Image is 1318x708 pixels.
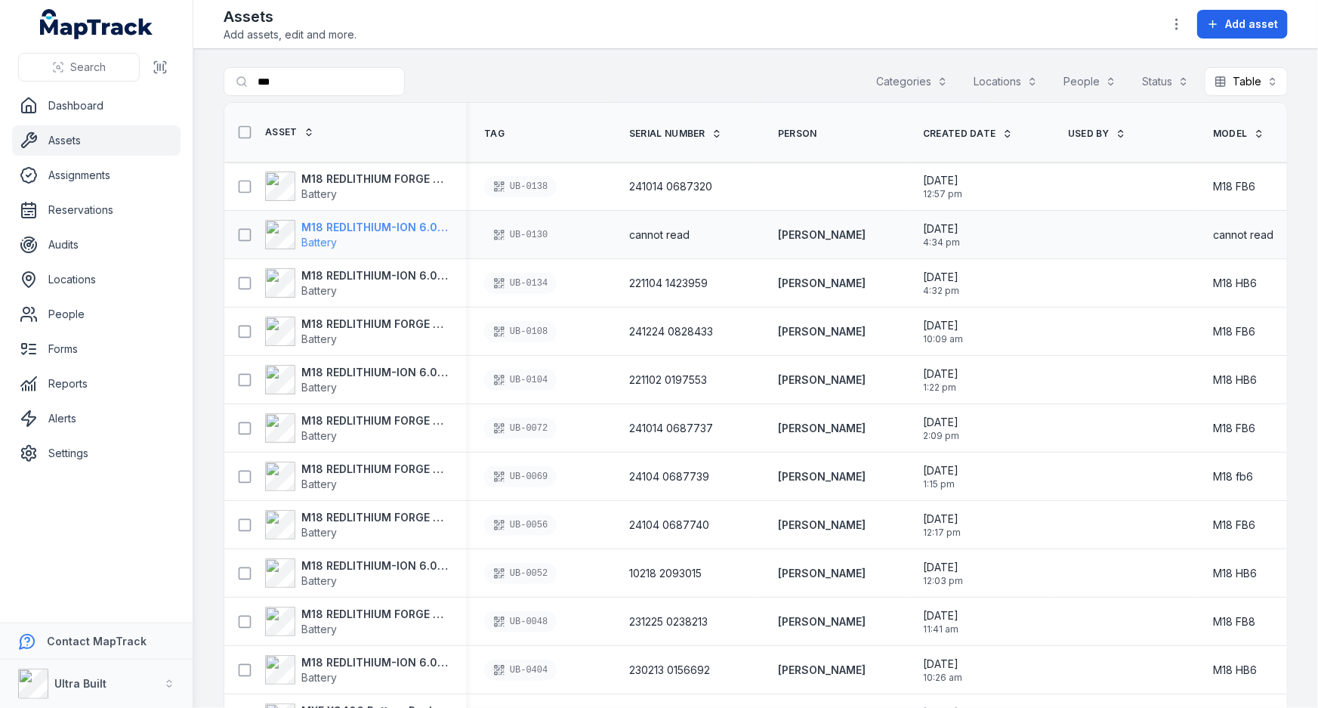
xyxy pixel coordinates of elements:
strong: [PERSON_NAME] [778,324,866,339]
span: Battery [301,526,337,539]
a: [PERSON_NAME] [778,373,866,388]
a: Created Date [923,128,1013,140]
a: Asset [265,126,314,138]
span: M18 FB6 [1213,324,1255,339]
span: 1:22 pm [923,382,958,394]
a: Reservations [12,195,181,225]
time: 31/07/2025, 11:41:04 am [923,608,958,635]
a: Locations [12,264,181,295]
span: 24104 0687739 [629,469,709,484]
a: M18 REDLITHIUM-ION 6.0 Ah batteryBattery [265,268,448,298]
div: UB-0069 [484,466,557,487]
span: Asset [265,126,298,138]
span: [DATE] [923,512,961,527]
span: 11:41 am [923,623,958,635]
button: Categories [866,67,958,96]
div: UB-0052 [484,563,557,584]
span: Battery [301,671,337,684]
a: People [12,299,181,329]
strong: [PERSON_NAME] [778,566,866,581]
a: Dashboard [12,91,181,121]
a: Assets [12,125,181,156]
span: 4:34 pm [923,237,960,249]
a: Settings [12,438,181,468]
span: Battery [301,187,337,200]
span: M18 FB6 [1213,518,1255,533]
button: Table [1205,67,1288,96]
a: Assignments [12,160,181,190]
a: [PERSON_NAME] [778,227,866,243]
span: Search [70,60,106,75]
strong: M18 REDLITHIUM-ION 6.0 Ah battery [301,268,448,283]
div: UB-0048 [484,611,557,632]
button: People [1054,67,1126,96]
a: M18 REDLITHIUM-ION 6.0 Ah batteryBattery [265,655,448,685]
span: [DATE] [923,608,958,623]
span: [DATE] [923,657,962,672]
strong: M18 REDLITHIUM-ION 6.0 Ah battery [301,220,448,235]
button: Locations [964,67,1048,96]
span: [DATE] [923,270,959,285]
strong: [PERSON_NAME] [778,276,866,291]
strong: M18 REDLITHIUM FORGE 6.0 Ah battery [301,317,448,332]
span: [DATE] [923,415,959,430]
a: M18 REDLITHIUM FORGE 6.0 Ah batteryBattery [265,607,448,637]
span: [DATE] [923,173,962,188]
div: UB-0104 [484,369,557,391]
span: cannot read [1213,227,1273,243]
a: M18 REDLITHIUM-ION 6.0 Ah batteryBattery [265,365,448,395]
span: cannot read [629,227,690,243]
span: 241014 0687737 [629,421,713,436]
time: 12/08/2025, 10:09:25 am [923,318,963,345]
span: [DATE] [923,221,960,237]
a: M18 REDLITHIUM-ION 6.0 Ah batteryBattery [265,220,448,250]
strong: [PERSON_NAME] [778,663,866,678]
span: USED BY [1068,128,1110,140]
div: UB-0108 [484,321,557,342]
time: 24/07/2025, 10:26:50 am [923,657,962,684]
span: M18 HB6 [1213,566,1257,581]
span: Battery [301,332,337,345]
button: Search [18,53,140,82]
a: Reports [12,369,181,399]
strong: M18 REDLITHIUM FORGE 6.0 Ah battery [301,172,448,187]
span: 221104 1423959 [629,276,708,291]
span: 10218 2093015 [629,566,702,581]
a: M18 REDLITHIUM FORGE 6.0 Ah batteryBattery [265,172,448,202]
span: Battery [301,429,337,442]
span: [DATE] [923,318,963,333]
div: UB-0130 [484,224,557,246]
time: 13/08/2025, 4:34:38 pm [923,221,960,249]
strong: M18 REDLITHIUM FORGE 6.0 Ah battery [301,607,448,622]
span: Battery [301,284,337,297]
span: 241224 0828433 [629,324,713,339]
strong: Ultra Built [54,677,106,690]
span: 230213 0156692 [629,663,710,678]
a: M18 REDLITHIUM FORGE 6.0 Ah batteryBattery [265,317,448,347]
span: 2:09 pm [923,430,959,442]
a: M18 REDLITHIUM FORGE 6.0 Ah batteryBattery [265,510,448,540]
time: 13/08/2025, 4:32:53 pm [923,270,959,297]
a: [PERSON_NAME] [778,518,866,533]
span: Battery [301,478,337,490]
span: 24104 0687740 [629,518,709,533]
span: [DATE] [923,463,958,478]
strong: Contact MapTrack [47,635,147,648]
span: Battery [301,236,337,249]
strong: M18 REDLITHIUM-ION 6.0 Ah battery [301,365,448,380]
a: USED BY [1068,128,1126,140]
span: M18 FB6 [1213,179,1255,194]
span: 12:57 pm [923,188,962,200]
time: 11/08/2025, 1:22:52 pm [923,366,958,394]
strong: M18 REDLITHIUM FORGE 6.0 Ah battery [301,510,448,525]
a: [PERSON_NAME] [778,469,866,484]
span: 241014 0687320 [629,179,712,194]
a: [PERSON_NAME] [778,421,866,436]
div: UB-0134 [484,273,557,294]
span: [DATE] [923,560,963,575]
span: [DATE] [923,366,958,382]
button: Status [1132,67,1199,96]
a: Model [1213,128,1264,140]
